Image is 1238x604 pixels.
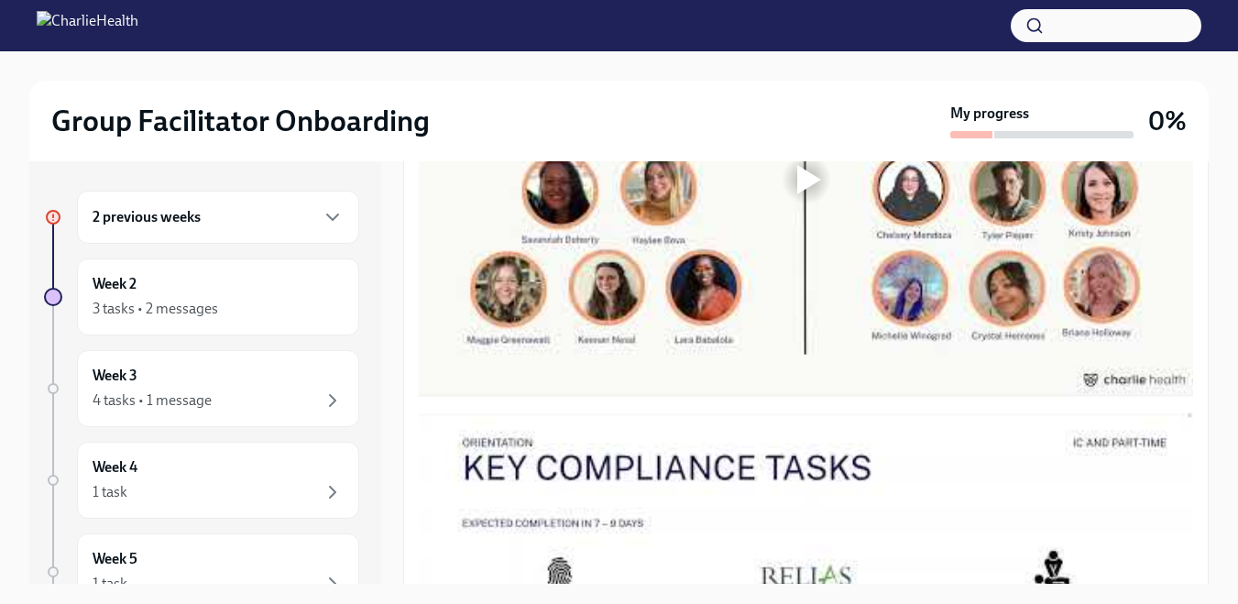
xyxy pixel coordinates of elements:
a: Week 41 task [44,442,359,519]
h6: Week 3 [93,366,137,386]
img: CharlieHealth [37,11,138,40]
a: Week 34 tasks • 1 message [44,350,359,427]
div: 2 previous weeks [77,191,359,244]
h3: 0% [1148,104,1187,137]
strong: My progress [950,104,1029,124]
h6: 2 previous weeks [93,207,201,227]
h6: Week 2 [93,274,137,294]
a: Week 23 tasks • 2 messages [44,258,359,335]
div: 1 task [93,482,127,502]
div: 1 task [93,574,127,594]
div: 3 tasks • 2 messages [93,299,218,319]
div: 4 tasks • 1 message [93,390,212,411]
h2: Group Facilitator Onboarding [51,103,430,139]
h6: Week 5 [93,549,137,569]
h6: Week 4 [93,457,137,478]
